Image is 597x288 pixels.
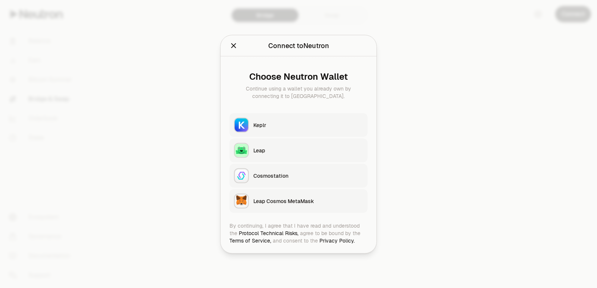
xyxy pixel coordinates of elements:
[229,138,368,162] button: LeapLeap
[235,194,248,208] img: Leap Cosmos MetaMask
[235,71,362,82] div: Choose Neutron Wallet
[253,121,363,129] div: Keplr
[229,40,238,51] button: Close
[253,197,363,205] div: Leap Cosmos MetaMask
[229,222,368,244] div: By continuing, I agree that I have read and understood the agree to be bound by the and consent t...
[253,172,363,179] div: Cosmostation
[229,189,368,213] button: Leap Cosmos MetaMaskLeap Cosmos MetaMask
[235,85,362,99] div: Continue using a wallet you already own by connecting it to [GEOGRAPHIC_DATA].
[235,169,248,182] img: Cosmostation
[319,237,355,244] a: Privacy Policy.
[229,164,368,187] button: CosmostationCosmostation
[239,230,298,236] a: Protocol Technical Risks,
[229,237,271,244] a: Terms of Service,
[235,118,248,132] img: Keplr
[235,143,248,157] img: Leap
[253,146,363,154] div: Leap
[229,113,368,137] button: KeplrKeplr
[268,40,329,51] div: Connect to Neutron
